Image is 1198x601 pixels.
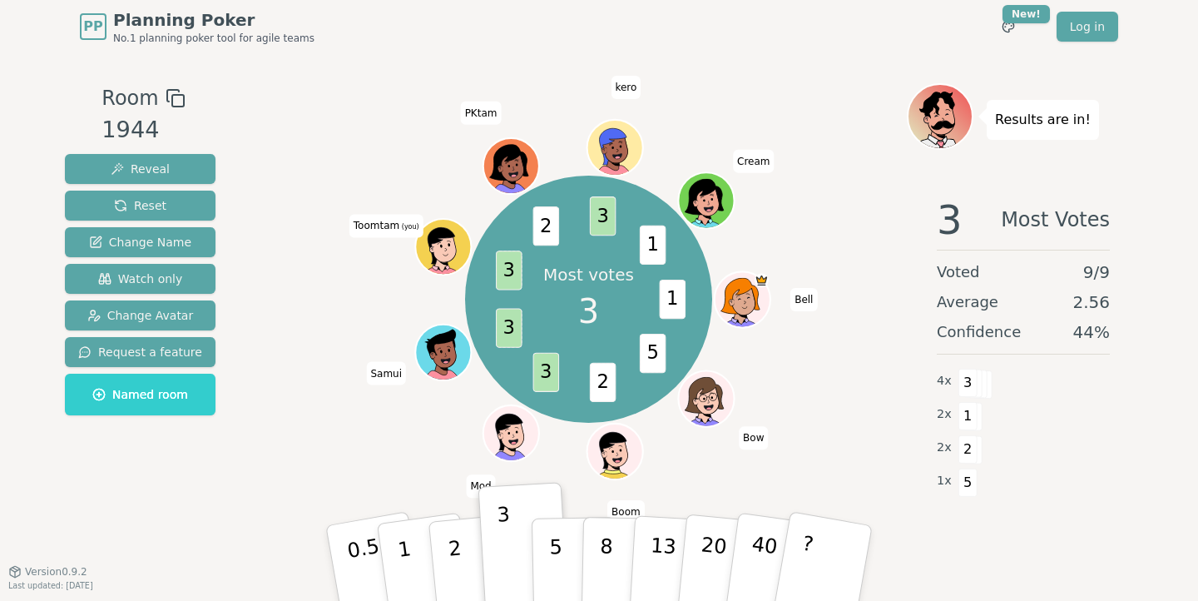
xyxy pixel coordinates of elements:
[65,191,215,221] button: Reset
[111,161,170,177] span: Reveal
[113,32,314,45] span: No.1 planning poker tool for agile teams
[995,108,1091,132] p: Results are in!
[958,435,978,464] span: 2
[590,363,616,402] span: 2
[8,565,87,579] button: Version0.9.2
[1072,291,1110,314] span: 2.56
[497,503,515,594] p: 3
[937,291,998,314] span: Average
[461,101,502,124] span: Click to change your name
[733,149,774,172] span: Click to change your name
[937,472,952,490] span: 1 x
[1083,261,1110,284] span: 9 / 9
[958,402,978,430] span: 1
[1002,5,1050,23] div: New!
[1001,200,1110,240] span: Most Votes
[65,337,215,367] button: Request a feature
[65,227,215,257] button: Change Name
[590,196,616,236] span: 3
[349,214,423,237] span: Click to change your name
[755,273,770,287] span: Bell is the host
[87,307,194,324] span: Change Avatar
[497,309,523,348] span: 3
[660,280,686,319] span: 1
[1057,12,1118,42] a: Log in
[65,374,215,415] button: Named room
[366,361,406,385] span: Click to change your name
[101,83,158,113] span: Room
[958,469,978,497] span: 5
[937,261,980,284] span: Voted
[25,565,87,579] span: Version 0.9.2
[958,369,978,397] span: 3
[1073,320,1110,344] span: 44 %
[607,499,645,523] span: Click to change your name
[65,264,215,294] button: Watch only
[578,286,599,336] span: 3
[937,320,1021,344] span: Confidence
[78,344,202,360] span: Request a feature
[533,206,560,246] span: 2
[937,200,963,240] span: 3
[92,386,188,403] span: Named room
[89,234,191,251] span: Change Name
[739,426,768,450] span: Click to change your name
[640,334,666,373] span: 5
[790,288,817,311] span: Click to change your name
[114,197,166,214] span: Reset
[993,12,1023,42] button: New!
[543,263,634,286] p: Most votes
[937,405,952,424] span: 2 x
[611,76,641,99] span: Click to change your name
[399,223,419,231] span: (you)
[8,581,93,590] span: Last updated: [DATE]
[113,8,314,32] span: Planning Poker
[80,8,314,45] a: PPPlanning PokerNo.1 planning poker tool for agile teams
[65,154,215,184] button: Reveal
[497,251,523,290] span: 3
[640,226,666,265] span: 1
[65,300,215,330] button: Change Avatar
[101,113,185,147] div: 1944
[937,372,952,390] span: 4 x
[418,221,470,273] button: Click to change your avatar
[937,439,952,457] span: 2 x
[98,271,183,287] span: Watch only
[466,474,495,498] span: Click to change your name
[533,353,560,392] span: 3
[83,17,102,37] span: PP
